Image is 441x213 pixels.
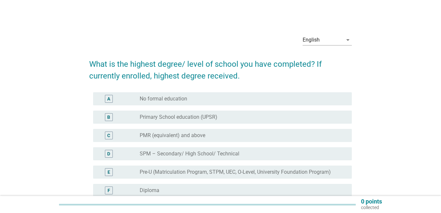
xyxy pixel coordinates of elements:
[303,37,320,43] div: English
[140,187,159,194] label: Diploma
[108,187,110,194] div: F
[344,36,352,44] i: arrow_drop_down
[108,169,110,176] div: E
[140,114,217,120] label: Primary School education (UPSR)
[361,204,382,210] p: collected
[107,132,110,139] div: C
[89,52,352,82] h2: What is the highest degree/ level of school you have completed? If currently enrolled, highest de...
[107,151,110,157] div: D
[140,132,205,139] label: PMR (equivalent) and above
[107,114,110,121] div: B
[140,151,239,157] label: SPM – Secondary/ High School/ Technical
[361,199,382,204] p: 0 points
[107,96,110,102] div: A
[140,96,187,102] label: No formal education
[140,169,331,175] label: Pre-U (Matriculation Program, STPM, UEC, O-Level, University Foundation Program)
